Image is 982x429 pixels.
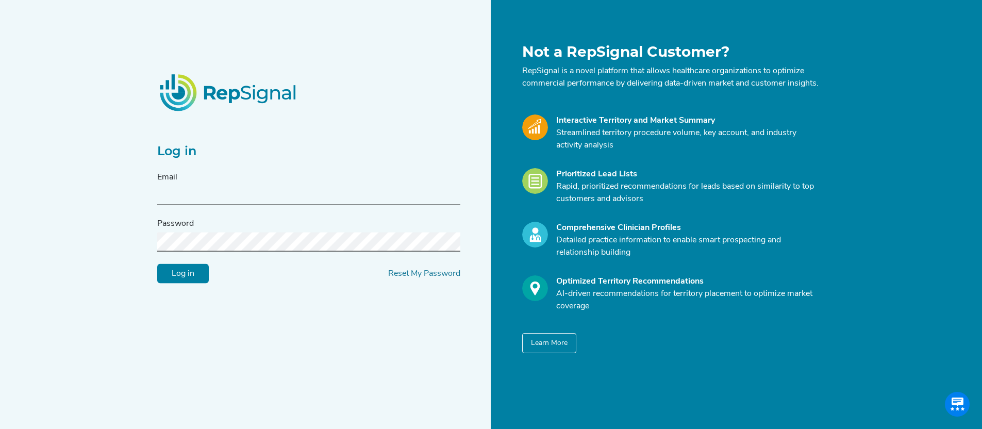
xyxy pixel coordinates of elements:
[157,264,209,284] input: Log in
[522,275,548,301] img: Optimize_Icon.261f85db.svg
[556,127,819,152] p: Streamlined territory procedure volume, key account, and industry activity analysis
[556,180,819,205] p: Rapid, prioritized recommendations for leads based on similarity to top customers and advisors
[522,333,576,353] button: Learn More
[522,222,548,247] img: Profile_Icon.739e2aba.svg
[157,218,194,230] label: Password
[388,270,460,278] a: Reset My Password
[556,168,819,180] div: Prioritized Lead Lists
[556,222,819,234] div: Comprehensive Clinician Profiles
[556,114,819,127] div: Interactive Territory and Market Summary
[556,234,819,259] p: Detailed practice information to enable smart prospecting and relationship building
[522,65,819,90] p: RepSignal is a novel platform that allows healthcare organizations to optimize commercial perform...
[147,61,311,123] img: RepSignalLogo.20539ed3.png
[157,171,177,184] label: Email
[522,114,548,140] img: Market_Icon.a700a4ad.svg
[522,168,548,194] img: Leads_Icon.28e8c528.svg
[522,43,819,61] h1: Not a RepSignal Customer?
[157,144,460,159] h2: Log in
[556,275,819,288] div: Optimized Territory Recommendations
[556,288,819,312] p: AI-driven recommendations for territory placement to optimize market coverage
